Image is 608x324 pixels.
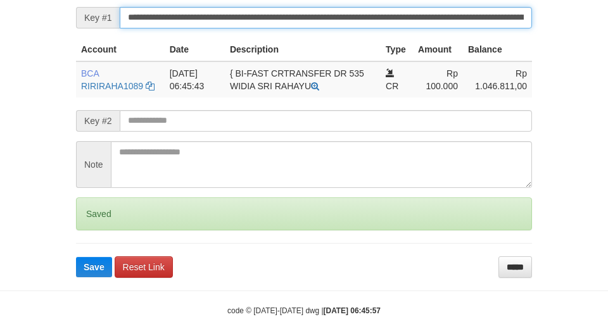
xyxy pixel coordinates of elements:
[84,262,104,272] span: Save
[76,141,111,188] span: Note
[463,61,532,97] td: Rp 1.046.811,00
[381,38,413,61] th: Type
[81,68,99,78] span: BCA
[76,257,112,277] button: Save
[413,38,463,61] th: Amount
[413,61,463,97] td: Rp 100.000
[463,38,532,61] th: Balance
[165,38,225,61] th: Date
[76,110,120,132] span: Key #2
[165,61,225,97] td: [DATE] 06:45:43
[115,256,173,278] a: Reset Link
[227,306,381,315] small: code © [DATE]-[DATE] dwg |
[76,7,120,28] span: Key #1
[225,38,381,61] th: Description
[76,197,532,230] div: Saved
[123,262,165,272] span: Reset Link
[386,81,398,91] span: CR
[146,81,155,91] a: Copy RIRIRAHA1089 to clipboard
[81,81,143,91] a: RIRIRAHA1089
[324,306,381,315] strong: [DATE] 06:45:57
[225,61,381,97] td: { BI-FAST CRTRANSFER DR 535 WIDIA SRI RAHAYU
[76,38,165,61] th: Account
